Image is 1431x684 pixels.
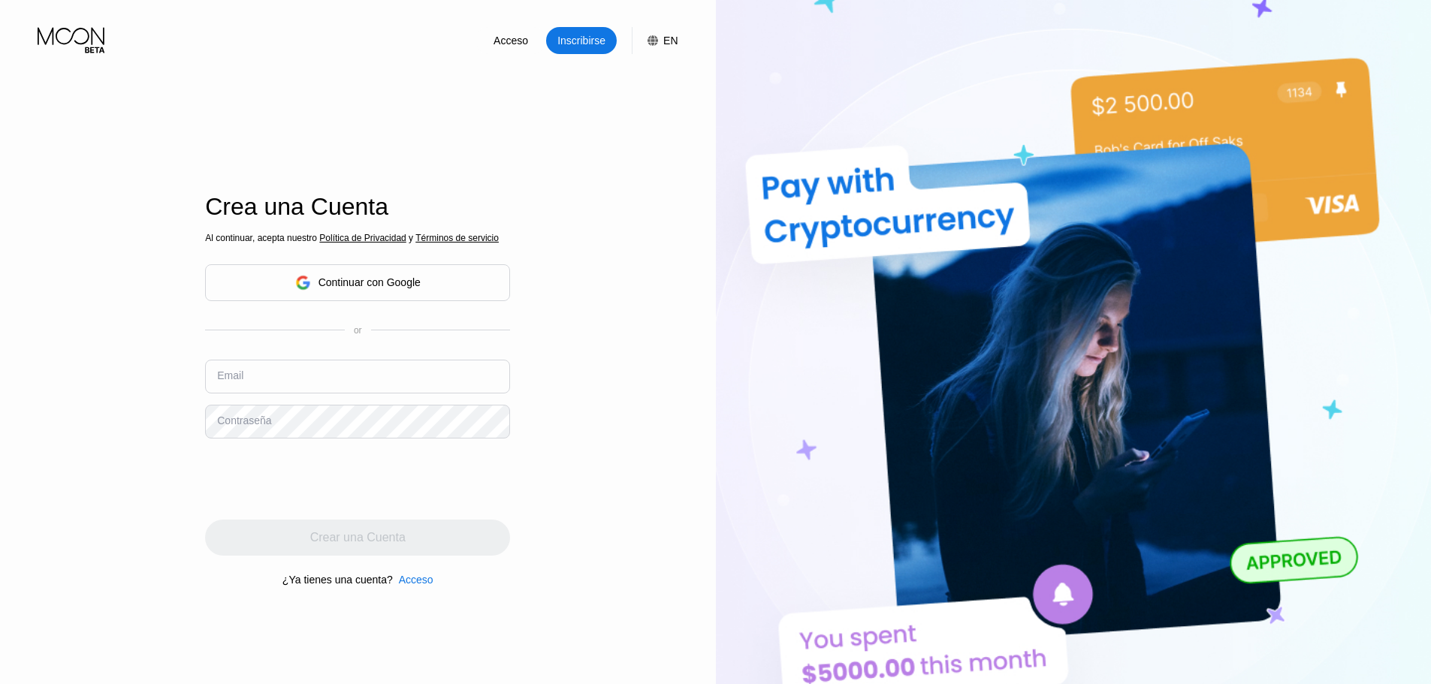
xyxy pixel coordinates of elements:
div: Contraseña [217,414,271,426]
div: EN [663,35,678,47]
span: Términos de servicio [415,233,499,243]
div: Inscribirse [556,33,607,48]
span: Política de Privacidad [319,233,406,243]
div: Acceso [475,27,546,54]
div: Email [217,369,243,381]
span: y [406,233,415,243]
iframe: reCAPTCHA [205,450,433,508]
div: Crea una Cuenta [205,193,510,221]
div: Acceso [399,574,433,586]
div: Continuar con Google [319,276,421,288]
div: Inscribirse [546,27,617,54]
div: or [354,325,362,336]
div: EN [632,27,678,54]
div: Acceso [492,33,530,48]
div: Acceso [393,574,433,586]
div: ¿Ya tienes una cuenta? [282,574,393,586]
div: Continuar con Google [205,264,510,301]
div: Al continuar, acepta nuestro [205,233,510,243]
